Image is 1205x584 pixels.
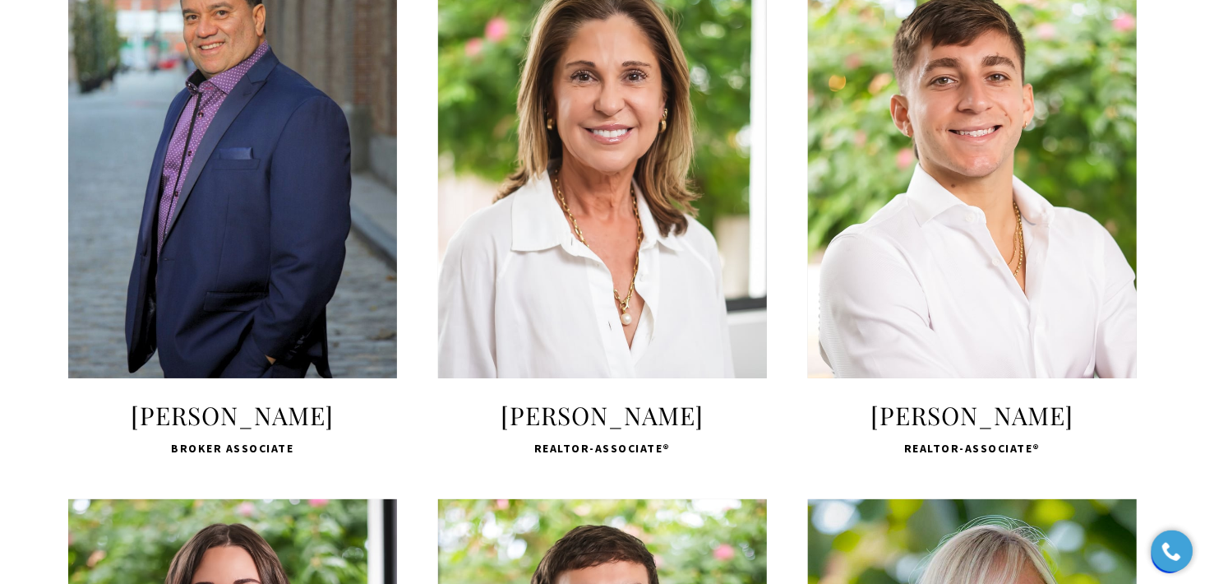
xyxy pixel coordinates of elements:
[68,399,397,432] span: [PERSON_NAME]
[808,438,1137,458] span: Realtor-Associate®
[808,399,1137,432] span: [PERSON_NAME]
[68,438,397,458] span: Broker Associate
[438,399,767,432] span: [PERSON_NAME]
[438,438,767,458] span: Realtor-Associate®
